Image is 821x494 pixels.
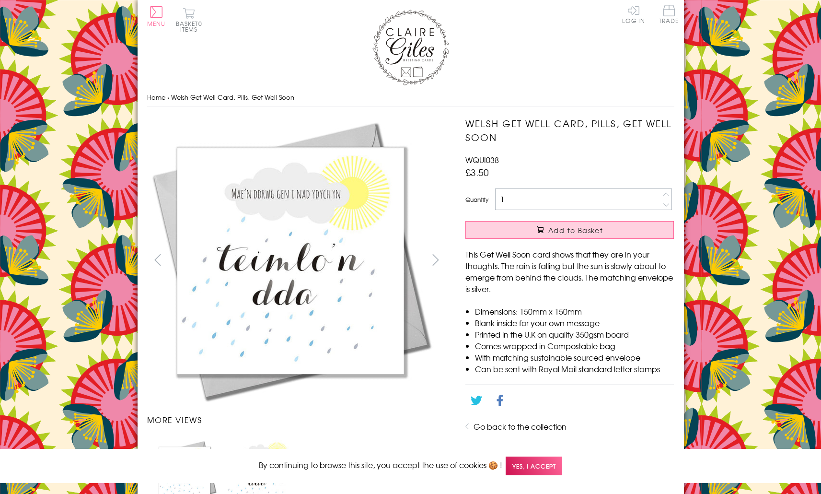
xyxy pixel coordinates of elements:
li: Dimensions: 150mm x 150mm [475,306,674,317]
button: Menu [147,6,166,26]
a: Log In [622,5,645,24]
span: £3.50 [465,165,489,179]
button: prev [147,249,169,271]
span: › [167,93,169,102]
li: Comes wrapped in Compostable bag [475,340,674,352]
span: Menu [147,19,166,28]
a: Trade [659,5,679,25]
a: Home [147,93,165,102]
h1: Welsh Get Well Card, Pills, Get Well Soon [465,117,674,144]
img: Claire Giles Greetings Cards [372,10,449,85]
button: next [425,249,446,271]
li: With matching sustainable sourced envelope [475,352,674,363]
img: Welsh Get Well Card, Pills, Get Well Soon [147,117,435,404]
label: Quantity [465,195,488,204]
span: WQUI038 [465,154,499,165]
span: Yes, I accept [506,457,562,475]
span: Add to Basket [548,225,603,235]
li: Can be sent with Royal Mail standard letter stamps [475,363,674,375]
span: Welsh Get Well Card, Pills, Get Well Soon [171,93,294,102]
li: Printed in the U.K on quality 350gsm board [475,329,674,340]
button: Basket0 items [176,8,202,32]
a: Go back to the collection [474,421,567,432]
button: Add to Basket [465,221,674,239]
li: Blank inside for your own message [475,317,674,329]
span: 0 items [180,19,202,34]
nav: breadcrumbs [147,88,674,107]
p: This Get Well Soon card shows that they are in your thoughts. The rain is falling but the sun is ... [465,248,674,294]
h3: More views [147,414,447,425]
span: Trade [659,5,679,24]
